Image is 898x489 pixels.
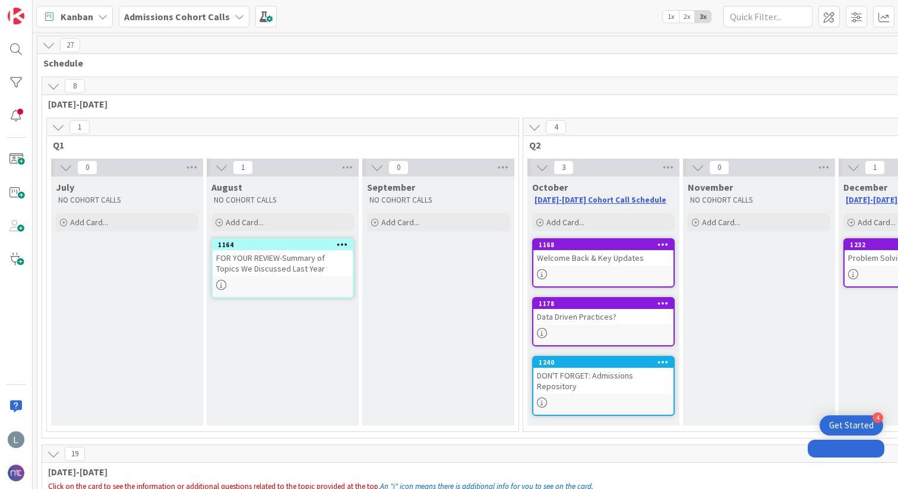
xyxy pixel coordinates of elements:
div: 1164 [218,241,353,249]
div: FOR YOUR REVIEW-Summary of Topics We Discussed Last Year [213,250,353,276]
span: 3x [695,11,711,23]
div: 1240 [539,358,673,367]
div: Get Started [829,419,874,431]
b: Admissions Cohort Calls [124,11,230,23]
span: 8 [65,79,85,93]
span: 0 [77,160,97,175]
span: Add Card... [70,217,108,228]
span: December [843,181,887,193]
span: Q1 [53,139,504,151]
div: 1240DON'T FORGET: Admissions Repository [533,357,673,394]
div: 1164 [213,239,353,250]
span: November [688,181,733,193]
img: Visit kanbanzone.com [8,8,24,24]
span: Add Card... [858,217,896,228]
div: 1168 [539,241,673,249]
input: Quick Filter... [723,6,812,27]
img: LB [8,431,24,448]
span: 0 [388,160,409,175]
div: Welcome Back & Key Updates [533,250,673,266]
span: August [211,181,242,193]
p: NO COHORT CALLS [690,195,828,205]
span: 2x [679,11,695,23]
div: 1178Data Driven Practices? [533,298,673,324]
span: Add Card... [226,217,264,228]
span: 1 [69,120,90,134]
p: NO COHORT CALLS [214,195,352,205]
div: 1168Welcome Back & Key Updates [533,239,673,266]
span: 1 [233,160,253,175]
a: [DATE]-[DATE] Cohort Call Schedule [535,195,666,205]
span: Add Card... [381,217,419,228]
div: DON'T FORGET: Admissions Repository [533,368,673,394]
p: NO COHORT CALLS [369,195,507,205]
div: 1168 [533,239,673,250]
span: September [367,181,415,193]
div: 1178 [539,299,673,308]
div: 1164FOR YOUR REVIEW-Summary of Topics We Discussed Last Year [213,239,353,276]
div: Open Get Started checklist, remaining modules: 4 [820,415,883,436]
span: Add Card... [702,217,740,228]
span: 0 [709,160,729,175]
span: 27 [60,38,80,52]
span: 1x [663,11,679,23]
span: Kanban [61,10,93,24]
span: October [532,181,568,193]
span: July [56,181,74,193]
div: Data Driven Practices? [533,309,673,324]
span: 19 [65,447,85,461]
span: 4 [546,120,566,134]
p: NO COHORT CALLS [58,195,196,205]
img: avatar [8,465,24,481]
span: Add Card... [546,217,584,228]
span: 3 [554,160,574,175]
span: 1 [865,160,885,175]
div: 1240 [533,357,673,368]
div: 1178 [533,298,673,309]
div: 4 [872,412,883,423]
